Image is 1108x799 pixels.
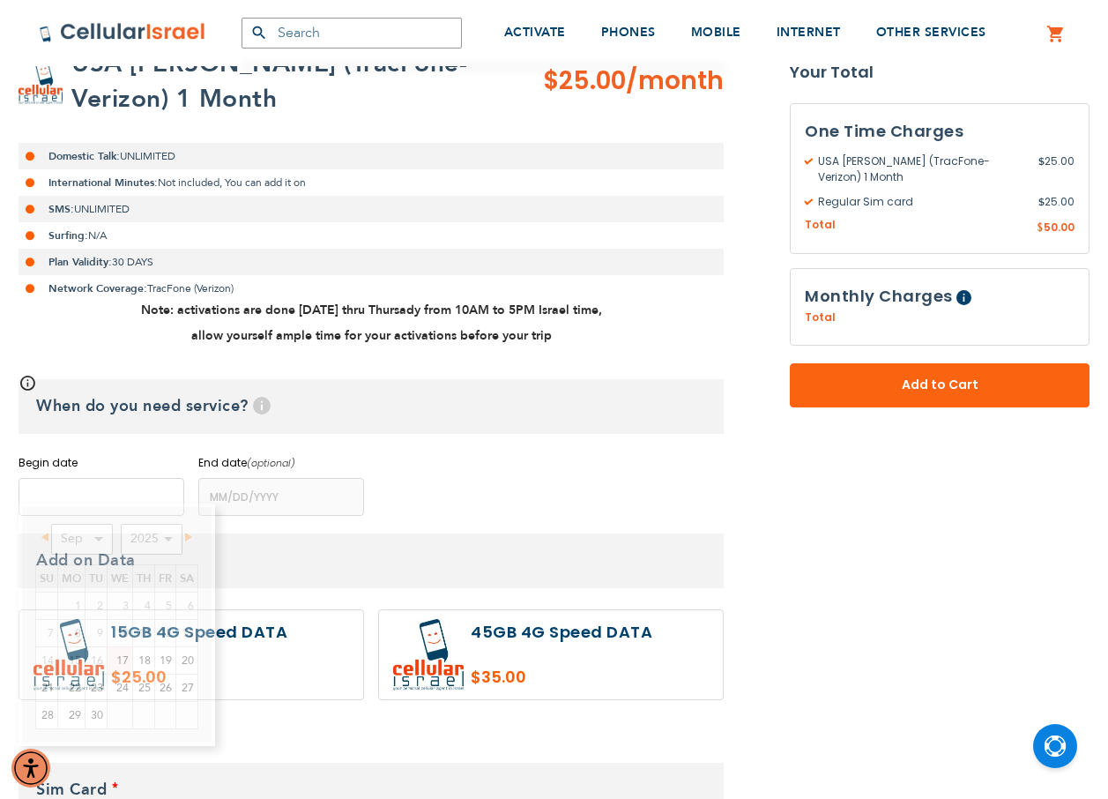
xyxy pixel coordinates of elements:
[777,24,841,41] span: INTERNET
[86,675,107,701] a: 23
[543,63,626,98] span: $25.00
[848,376,1031,394] span: Add to Cart
[133,647,154,674] a: 18
[48,149,120,163] strong: Domestic Talk:
[48,202,74,216] strong: SMS:
[19,275,724,302] li: TracFone (Verizon)
[40,571,54,586] span: Sunday
[121,524,182,555] select: Select year
[133,620,154,646] span: 11
[11,749,50,788] div: Accessibility Menu
[176,620,197,646] span: 13
[155,675,175,701] a: 26
[805,194,1038,210] span: Regular Sim card
[133,675,154,701] a: 25
[19,455,184,471] label: Begin date
[805,310,836,325] span: Total
[601,24,656,41] span: PHONES
[790,363,1089,407] button: Add to Cart
[58,702,85,728] a: 29
[176,593,197,619] span: 6
[141,302,602,318] strong: Note: activations are done [DATE] thru Thursady from 10AM to 5PM Israel time,
[36,702,57,728] a: 28
[247,456,295,470] i: (optional)
[108,620,132,646] span: 10
[19,169,724,196] li: Not included, You can add it on
[1037,220,1044,236] span: $
[58,675,85,701] a: 22
[51,524,113,555] select: Select month
[39,22,206,43] img: Cellular Israel Logo
[19,196,724,222] li: UNLIMITED
[36,647,57,674] span: 14
[37,526,59,549] a: Prev
[48,255,112,269] strong: Plan Validity:
[108,647,132,674] a: 17
[155,593,175,619] span: 5
[19,379,724,434] h3: When do you need service?
[805,118,1075,145] h3: One Time Charges
[790,59,1089,86] strong: Your Total
[108,593,132,619] span: 3
[956,290,971,305] span: Help
[19,249,724,275] li: 30 DAYS
[155,647,175,674] a: 19
[86,702,107,728] a: 30
[805,285,953,307] span: Monthly Charges
[19,222,724,249] li: N/A
[242,18,462,49] input: Search
[58,647,85,674] span: 15
[159,571,172,586] span: Friday
[36,675,57,701] a: 21
[180,571,194,586] span: Saturday
[253,397,271,414] span: Help
[62,571,81,586] span: Monday
[1038,194,1045,210] span: $
[71,46,543,116] h2: USA [PERSON_NAME] (TracFone- Verizon) 1 Month
[48,228,88,243] strong: Surfing:
[876,24,986,41] span: OTHER SERVICES
[58,593,85,619] span: 1
[86,593,107,619] span: 2
[805,153,1038,185] span: USA [PERSON_NAME] (TracFone- Verizon) 1 Month
[19,143,724,169] li: UNLIMITED
[1038,153,1075,185] span: 25.00
[176,647,197,674] a: 20
[19,59,63,104] img: USA Sims 1 month - Verizon
[176,675,197,701] a: 27
[198,478,364,516] input: MM/DD/YYYY
[48,281,147,295] strong: Network Coverage:
[1038,153,1045,169] span: $
[133,593,154,619] span: 4
[185,533,192,541] span: Next
[19,478,184,516] input: MM/DD/YYYY
[137,571,151,586] span: Thursday
[86,647,107,674] span: 16
[175,526,197,549] a: Next
[805,217,836,234] span: Total
[155,620,175,646] span: 12
[86,620,107,646] span: 9
[89,571,103,586] span: Tuesday
[1044,220,1075,235] span: 50.00
[58,620,85,646] span: 8
[504,24,566,41] span: ACTIVATE
[1038,194,1075,210] span: 25.00
[108,675,132,701] a: 24
[626,63,724,99] span: /month
[111,571,129,586] span: Wednesday
[691,24,741,41] span: MOBILE
[36,620,57,646] span: 7
[198,455,364,471] label: End date
[48,175,158,190] strong: International Minutes:
[41,533,48,541] span: Prev
[191,327,552,344] strong: allow yourself ample time for your activations before your trip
